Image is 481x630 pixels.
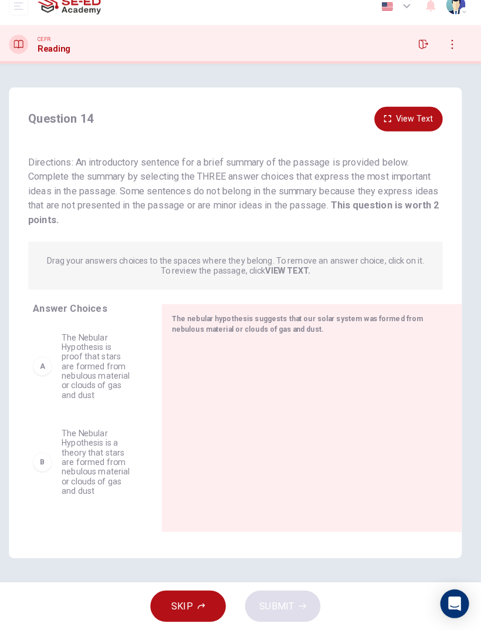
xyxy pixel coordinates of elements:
span: The Nebular Hypothesis is proof that stars are formed from nebulous material or clouds of gas and... [70,339,140,405]
button: open mobile menu [19,9,38,28]
span: Directions: An introductory sentence for a brief summary of the passage is provided below. Comple... [38,166,440,234]
h1: Reading [47,56,79,65]
button: SKIP [157,591,231,622]
div: Open Intercom Messenger [441,590,469,618]
div: AThe Nebular Hypothesis is proof that stars are formed from nebulous material or clouds of gas an... [42,329,150,414]
strong: This question is worth 2 points. [38,208,440,234]
strong: VIEW TEXT. [270,273,314,282]
span: The Nebular Hypothesis is a theory that stars are formed from nebulous material or clouds of gas ... [70,433,140,498]
span: Answer Choices [42,309,115,321]
div: BThe Nebular Hypothesis is a theory that stars are formed from nebulous material or clouds of gas... [42,423,150,508]
img: en [382,15,397,23]
img: Profile picture [447,8,466,27]
span: CEFR [47,48,59,56]
button: View Text [377,117,443,142]
p: Drag your answers choices to the spaces where they belong. To remove an answer choice, click on i... [56,264,425,282]
h4: Question 14 [38,120,101,139]
div: B [42,456,61,475]
img: SE-ED Academy logo [47,7,109,31]
span: SKIP [178,598,199,615]
span: The nebular hypothesis suggests that our solar system was formed from nebulous material or clouds... [178,321,424,339]
div: A [42,362,61,381]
